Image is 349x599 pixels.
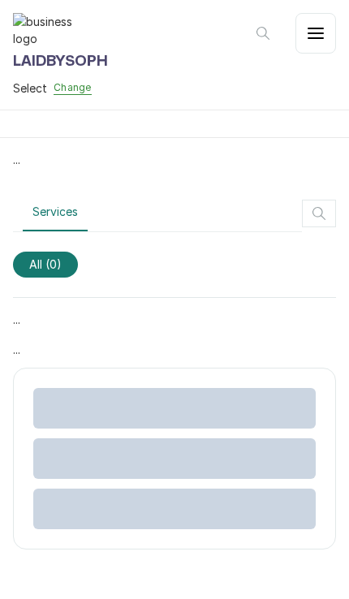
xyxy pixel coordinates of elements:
[13,80,47,97] span: Select
[13,252,78,278] span: All (0)
[13,151,336,168] p: ...
[13,311,336,328] p: ...
[54,81,92,95] button: Change
[23,194,88,231] button: Services
[13,50,108,73] h1: LAIDBYSOPH
[13,13,78,47] img: business logo
[13,341,20,358] p: ...
[13,80,108,97] button: SelectChange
